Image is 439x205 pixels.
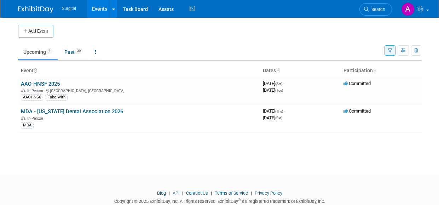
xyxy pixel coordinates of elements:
span: | [180,190,185,196]
a: API [173,190,179,196]
a: AAO-HNSF 2025 [21,81,60,87]
sup: ® [238,198,241,202]
a: Terms of Service [215,190,248,196]
span: Committed [343,81,371,86]
a: Contact Us [186,190,208,196]
a: Search [359,3,392,16]
a: Sort by Start Date [276,68,279,73]
span: [DATE] [263,87,283,93]
div: MDA [21,122,34,129]
span: (Sat) [275,82,282,86]
span: 30 [75,49,83,54]
a: Sort by Participation Type [373,68,376,73]
img: ExhibitDay [18,6,53,13]
span: 2 [46,49,52,54]
th: Dates [260,65,341,77]
div: [GEOGRAPHIC_DATA], [GEOGRAPHIC_DATA] [21,87,257,93]
span: - [283,81,284,86]
span: [DATE] [263,81,284,86]
div: AAOHNS6 [21,94,43,101]
span: | [167,190,172,196]
a: Upcoming2 [18,45,58,59]
span: | [209,190,214,196]
button: Add Event [18,25,53,38]
span: - [284,108,285,114]
span: (Thu) [275,109,283,113]
div: Take With [46,94,68,101]
span: [DATE] [263,115,282,120]
span: (Sat) [275,116,282,120]
a: Past30 [59,45,88,59]
span: | [249,190,254,196]
span: In-Person [27,89,45,93]
span: Committed [343,108,371,114]
th: Event [18,65,260,77]
span: (Tue) [275,89,283,92]
a: MDA - [US_STATE] Dental Association 2026 [21,108,123,115]
a: Sort by Event Name [34,68,37,73]
span: Search [369,7,385,12]
span: In-Person [27,116,45,121]
span: [DATE] [263,108,285,114]
img: Antoinette DePetro [401,2,415,16]
img: In-Person Event [21,116,25,120]
th: Participation [341,65,421,77]
span: Surgitel [62,6,76,11]
a: Privacy Policy [255,190,282,196]
img: In-Person Event [21,89,25,92]
a: Blog [157,190,166,196]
